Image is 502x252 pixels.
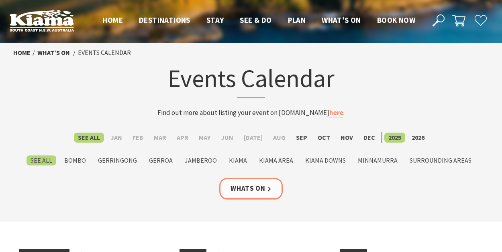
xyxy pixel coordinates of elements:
span: Destinations [139,15,190,25]
label: Kiama Area [255,155,297,165]
label: Jan [106,133,126,143]
label: Dec [359,133,379,143]
img: Kiama Logo [10,10,74,32]
label: 2025 [384,133,405,143]
label: Feb [129,133,147,143]
a: here [329,108,343,117]
span: See & Do [240,15,271,25]
label: 2026 [408,133,429,143]
label: Apr [173,133,192,143]
a: Home [13,48,31,57]
h1: Events Calendar [94,62,408,98]
label: Mar [150,133,170,143]
li: Events Calendar [78,48,131,58]
span: Plan [288,15,306,25]
a: Whats On [219,178,283,199]
label: Sep [292,133,311,143]
span: What’s On [322,15,361,25]
label: Oct [314,133,334,143]
label: Bombo [60,155,90,165]
label: Nov [337,133,357,143]
label: See All [74,133,104,143]
label: Kiama [225,155,251,165]
label: [DATE] [240,133,267,143]
span: Book now [377,15,415,25]
span: Stay [206,15,224,25]
a: What’s On [37,48,70,57]
label: Jamberoo [181,155,221,165]
label: Gerroa [145,155,177,165]
p: Find out more about listing your event on [DOMAIN_NAME] . [94,107,408,118]
label: Kiama Downs [301,155,350,165]
label: Minnamurra [354,155,402,165]
label: Gerringong [94,155,141,165]
label: See All [27,155,56,165]
label: Jun [217,133,237,143]
label: May [195,133,214,143]
label: Surrounding Areas [406,155,475,165]
span: Home [102,15,123,25]
nav: Main Menu [94,14,423,27]
label: Aug [269,133,290,143]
